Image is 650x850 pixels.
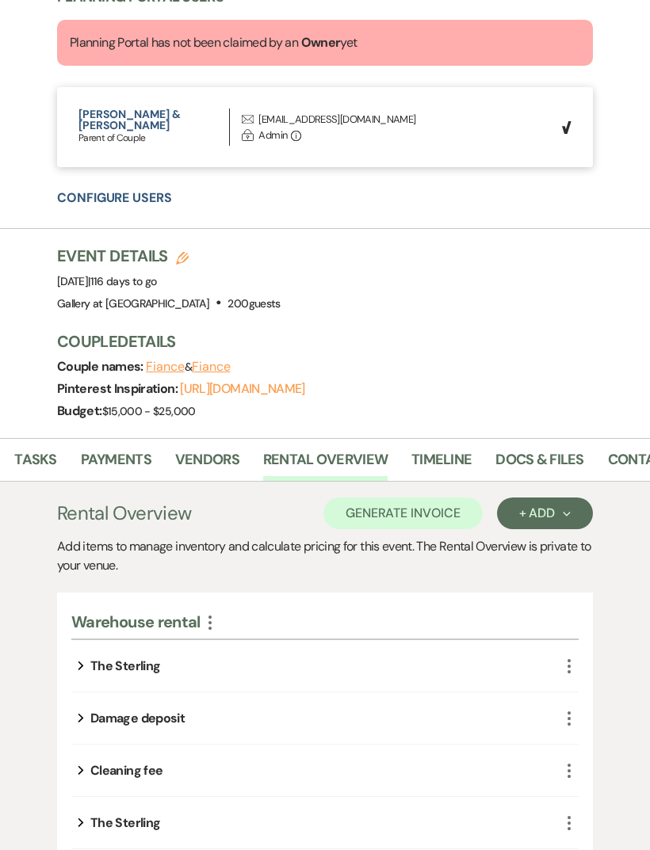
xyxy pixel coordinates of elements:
button: expand [71,817,90,829]
div: Warehouse rental [71,612,560,632]
span: 200 guests [227,296,280,311]
button: Fiance [146,360,185,373]
a: Docs & Files [495,448,583,481]
h3: Rental Overview [57,499,191,528]
h3: Event Details [57,245,281,267]
p: Parent of Couple [78,131,229,146]
a: Vendors [175,448,239,481]
div: The Sterling [90,814,160,833]
p: Planning Portal has not been claimed by an yet [70,32,357,53]
div: [EMAIL_ADDRESS][DOMAIN_NAME] [258,112,415,128]
span: Couple names: [57,358,146,375]
span: Budget: [57,402,102,419]
span: [DATE] [57,274,157,288]
button: expand [71,712,90,725]
a: Payments [81,448,151,481]
div: Admin [258,128,287,143]
span: | [88,274,156,288]
button: expand [71,764,90,777]
span: 116 days to go [90,274,157,288]
span: Pinterest Inspiration: [57,380,180,397]
div: The Sterling [90,657,160,676]
span: Gallery at [GEOGRAPHIC_DATA] [57,296,209,311]
strong: Owner [301,34,341,51]
a: Rental Overview [263,448,388,481]
button: Generate Invoice [323,497,483,529]
div: Damage deposit [90,709,185,728]
a: [URL][DOMAIN_NAME] [180,380,304,397]
a: Timeline [411,448,472,481]
button: Fiance [192,360,231,373]
button: Configure Users [57,192,172,204]
button: + Add [497,497,593,529]
button: expand [71,660,90,673]
div: + Add [519,507,571,520]
div: Cleaning fee [90,761,162,780]
h3: Couple Details [57,330,634,353]
span: $15,000 - $25,000 [102,404,196,418]
div: Add items to manage inventory and calculate pricing for this event. The Rental Overview is privat... [57,537,593,575]
a: Tasks [14,448,56,481]
button: [PERSON_NAME] & [PERSON_NAME] [78,109,229,131]
span: & [146,360,230,374]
